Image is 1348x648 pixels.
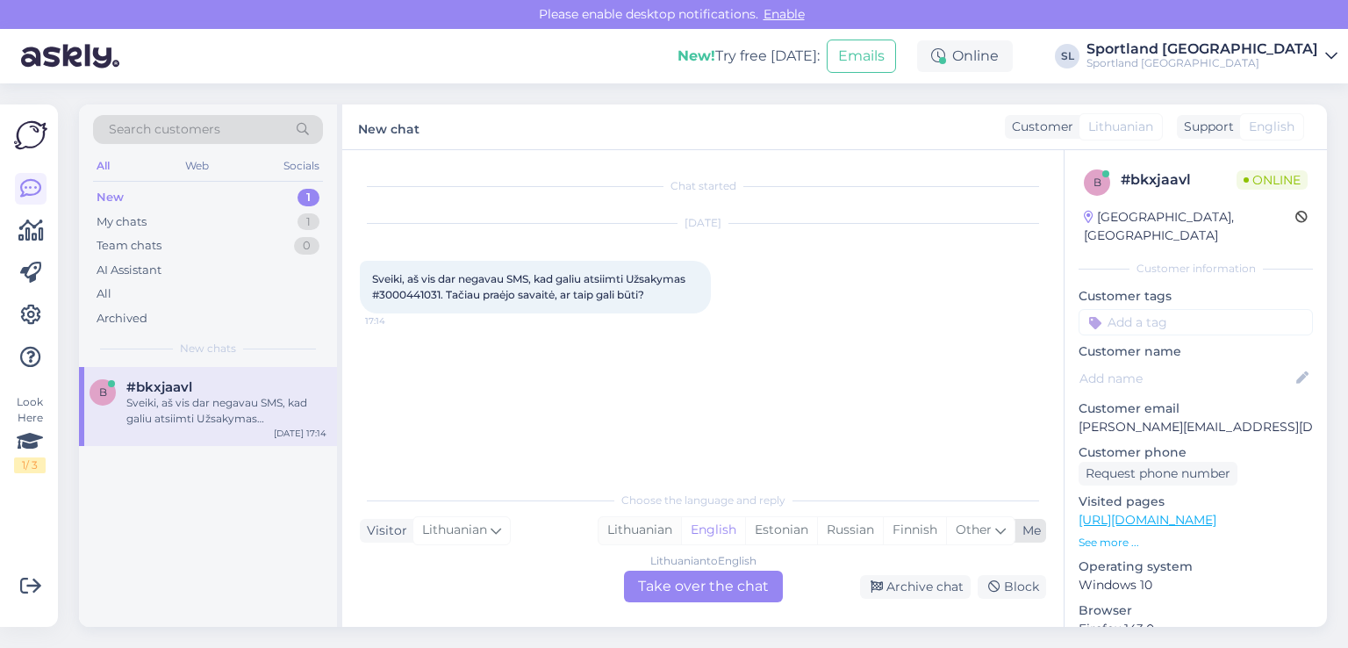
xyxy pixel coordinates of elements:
[678,46,820,67] div: Try free [DATE]:
[599,517,681,544] div: Lithuanian
[109,120,220,139] span: Search customers
[678,47,715,64] b: New!
[1005,118,1073,136] div: Customer
[956,522,992,537] span: Other
[298,213,319,231] div: 1
[97,189,124,206] div: New
[1079,493,1313,511] p: Visited pages
[681,517,745,544] div: English
[745,517,817,544] div: Estonian
[1079,512,1216,528] a: [URL][DOMAIN_NAME]
[1084,208,1295,245] div: [GEOGRAPHIC_DATA], [GEOGRAPHIC_DATA]
[1177,118,1234,136] div: Support
[360,493,1046,508] div: Choose the language and reply
[1237,170,1308,190] span: Online
[1088,118,1153,136] span: Lithuanian
[280,155,323,177] div: Socials
[360,178,1046,194] div: Chat started
[1079,601,1313,620] p: Browser
[294,237,319,255] div: 0
[758,6,810,22] span: Enable
[1079,462,1237,486] div: Request phone number
[883,517,946,544] div: Finnish
[422,521,487,540] span: Lithuanian
[1079,342,1313,361] p: Customer name
[365,314,431,328] span: 17:14
[1121,169,1237,191] div: # bkxjaavl
[180,341,236,356] span: New chats
[1086,56,1318,70] div: Sportland [GEOGRAPHIC_DATA]
[372,272,688,301] span: Sveiki, aš vis dar negavau SMS, kad galiu atsiimti Užsakymas #3000441031. Tačiau praėjo savaitė, ...
[1079,620,1313,638] p: Firefox 143.0
[14,119,47,152] img: Askly Logo
[1079,558,1313,576] p: Operating system
[93,155,113,177] div: All
[182,155,212,177] div: Web
[360,215,1046,231] div: [DATE]
[99,385,107,399] span: b
[650,553,756,569] div: Lithuanian to English
[1086,42,1318,56] div: Sportland [GEOGRAPHIC_DATA]
[817,517,883,544] div: Russian
[97,310,147,328] div: Archived
[827,40,896,73] button: Emails
[298,189,319,206] div: 1
[1079,443,1313,462] p: Customer phone
[358,115,419,139] label: New chat
[14,394,46,473] div: Look Here
[1055,44,1079,68] div: SL
[360,522,407,540] div: Visitor
[624,571,783,602] div: Take over the chat
[1086,42,1337,70] a: Sportland [GEOGRAPHIC_DATA]Sportland [GEOGRAPHIC_DATA]
[97,237,161,255] div: Team chats
[917,40,1013,72] div: Online
[1093,176,1101,189] span: b
[1079,400,1313,418] p: Customer email
[97,262,161,279] div: AI Assistant
[14,457,46,473] div: 1 / 3
[1079,261,1313,277] div: Customer information
[1079,309,1313,335] input: Add a tag
[978,575,1046,599] div: Block
[1249,118,1294,136] span: English
[1079,535,1313,551] p: See more ...
[97,285,111,303] div: All
[97,213,147,231] div: My chats
[1079,287,1313,306] p: Customer tags
[126,379,192,395] span: #bkxjaavl
[126,395,326,427] div: Sveiki, aš vis dar negavau SMS, kad galiu atsiimti Užsakymas #3000441031. Tačiau praėjo savaitė, ...
[274,427,326,440] div: [DATE] 17:14
[1079,369,1293,388] input: Add name
[1079,418,1313,436] p: [PERSON_NAME][EMAIL_ADDRESS][DOMAIN_NAME]
[1079,576,1313,594] p: Windows 10
[860,575,971,599] div: Archive chat
[1015,522,1041,540] div: Me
